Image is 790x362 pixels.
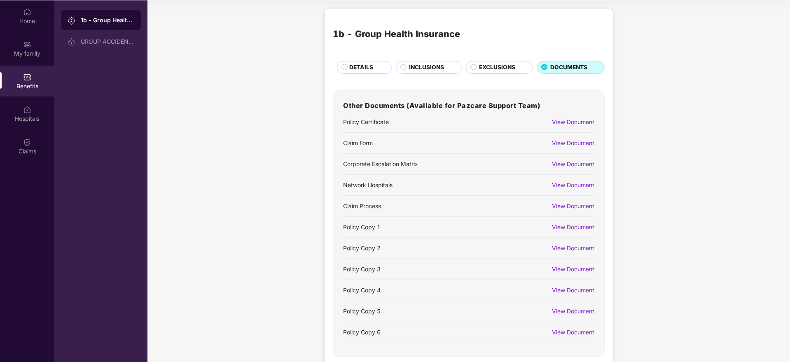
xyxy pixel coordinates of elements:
[343,223,381,232] div: Policy Copy 1
[81,16,134,24] div: 1b - Group Health Insurance
[479,63,515,72] span: EXCLUSIONS
[343,328,381,337] div: Policy Copy 6
[552,139,594,148] div: View Document
[552,181,594,190] div: View Document
[552,328,594,337] div: View Document
[68,16,76,25] img: svg+xml;base64,PHN2ZyB3aWR0aD0iMjAiIGhlaWdodD0iMjAiIHZpZXdCb3g9IjAgMCAyMCAyMCIgZmlsbD0ibm9uZSIgeG...
[552,307,594,316] div: View Document
[552,244,594,253] div: View Document
[343,181,393,190] div: Network Hospitals
[349,63,373,72] span: DETAILS
[343,286,381,295] div: Policy Copy 4
[23,40,31,49] img: svg+xml;base64,PHN2ZyB3aWR0aD0iMjAiIGhlaWdodD0iMjAiIHZpZXdCb3g9IjAgMCAyMCAyMCIgZmlsbD0ibm9uZSIgeG...
[81,38,134,45] div: GROUP ACCIDENTAL INSURANCE
[550,63,587,72] span: DOCUMENTS
[343,307,381,316] div: Policy Copy 5
[552,160,594,169] div: View Document
[343,118,389,127] div: Policy Certificate
[552,286,594,295] div: View Document
[552,223,594,232] div: View Document
[552,265,594,274] div: View Document
[409,63,444,72] span: INCLUSIONS
[343,160,418,169] div: Corporate Escalation Matrix
[23,73,31,81] img: svg+xml;base64,PHN2ZyBpZD0iQmVuZWZpdHMiIHhtbG5zPSJodHRwOi8vd3d3LnczLm9yZy8yMDAwL3N2ZyIgd2lkdGg9Ij...
[343,202,381,211] div: Claim Process
[68,38,76,46] img: svg+xml;base64,PHN2ZyB3aWR0aD0iMjAiIGhlaWdodD0iMjAiIHZpZXdCb3g9IjAgMCAyMCAyMCIgZmlsbD0ibm9uZSIgeG...
[343,139,373,148] div: Claim Form
[23,138,31,146] img: svg+xml;base64,PHN2ZyBpZD0iQ2xhaW0iIHhtbG5zPSJodHRwOi8vd3d3LnczLm9yZy8yMDAwL3N2ZyIgd2lkdGg9IjIwIi...
[333,27,460,41] div: 1b - Group Health Insurance
[23,106,31,114] img: svg+xml;base64,PHN2ZyBpZD0iSG9zcGl0YWxzIiB4bWxucz0iaHR0cDovL3d3dy53My5vcmcvMjAwMC9zdmciIHdpZHRoPS...
[343,265,381,274] div: Policy Copy 3
[552,202,594,211] div: View Document
[343,244,381,253] div: Policy Copy 2
[552,118,594,127] div: View Document
[343,101,594,111] h3: Other Documents (Available for Pazcare Support Team)
[23,8,31,16] img: svg+xml;base64,PHN2ZyBpZD0iSG9tZSIgeG1sbnM9Imh0dHA6Ly93d3cudzMub3JnLzIwMDAvc3ZnIiB3aWR0aD0iMjAiIG...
